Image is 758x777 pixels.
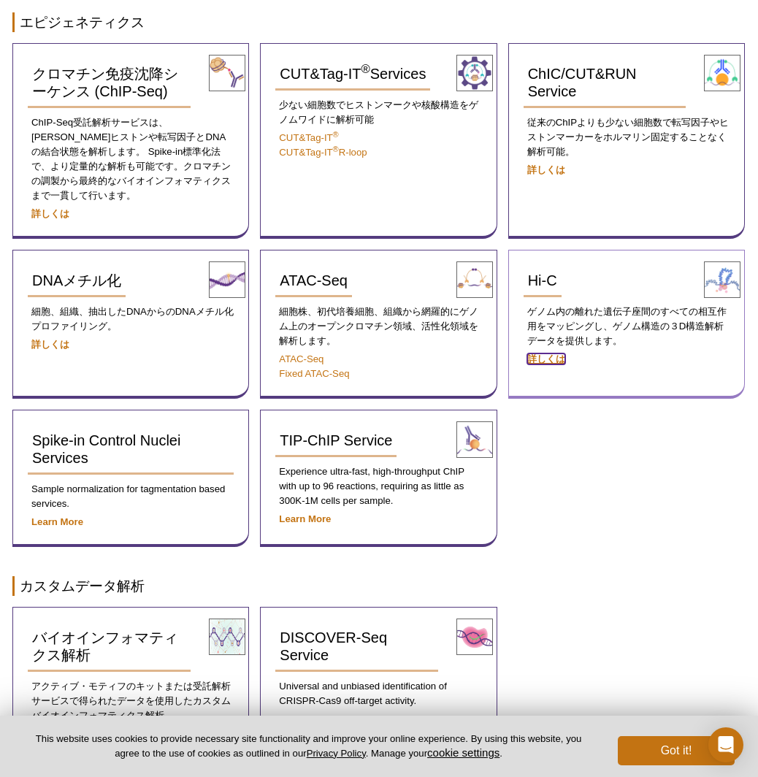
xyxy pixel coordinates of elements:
[32,432,180,466] span: Spike-in Control Nuclei Services
[275,265,352,297] a: ATAC-Seq
[28,115,234,203] p: ChIP-Seq は、[PERSON_NAME]ヒストンや転写因子とDNAの結合状態を解析します。 Spike-in標準化法で、より定量的な解析も可能です。クロマチンの調製から最終的なバイオイン...
[275,464,481,508] p: Experience ultra-fast, high-throughput ChIP with up to 96 reactions, requiring as little as 300K-...
[279,147,367,158] a: CUT&Tag-IT®R-loop
[280,432,392,448] span: TIP-ChIP Service
[275,58,430,91] a: CUT&Tag-IT®Services
[279,353,324,364] a: ATAC-Seq
[31,339,69,350] a: 詳しくは
[32,272,121,288] span: DNAメチル化
[32,629,178,663] span: バイオインフォマティクス解析
[280,272,348,288] span: ATAC-Seq
[361,63,370,77] sup: ®
[28,679,234,723] p: アクティブ・モティフのキットまたは受託解析サービスで得られたデータを使用したカスタムバイオインフォマティクス解析
[28,58,191,108] a: クロマチン免疫沈降シーケンス (ChIP-Seq)
[275,98,481,127] p: 少ない細胞数でヒストンマークや核酸構造をゲノムワイドに解析可能
[23,732,594,760] p: This website uses cookies to provide necessary site functionality and improve your online experie...
[279,513,331,524] a: Learn More
[275,622,438,672] a: DISCOVER-Seq Service
[704,55,740,91] img: ChIC/CUT&RUN Service
[31,208,69,219] a: 詳しくは
[527,353,565,364] a: 詳しくは
[456,619,493,655] img: DISCOVER-Seq Service
[209,55,245,91] img: ChIP-Seq Services
[307,748,366,759] a: Privacy Policy
[209,261,245,298] img: DNA Methylation Services
[528,66,637,99] span: ChIC/CUT&RUN Service
[427,746,499,759] button: cookie settings
[618,736,735,765] button: Got it!
[279,713,331,724] a: Learn More
[524,305,730,348] p: ゲノム内の離れた遺伝子座間のすべての相互作用をマッピングし、ゲノム構造の３D構造解析データを提供します。
[28,482,234,511] p: Sample normalization for tagmentation based services.
[528,272,557,288] span: Hi-C
[456,261,493,298] img: ATAC-Seq Services
[31,516,83,527] a: Learn More
[28,425,234,475] a: Spike-in Control Nuclei Services
[275,305,481,348] p: 細胞株、初代培養細胞、組織から網羅的にゲノム上のオープンクロマチン領域、活性化領域を解析します。
[524,58,686,108] a: ChIC/CUT&RUN Service
[333,145,339,153] sup: ®
[32,66,178,99] span: クロマチン免疫沈降シーケンス (ChIP-Seq)
[456,421,493,458] img: TIP-ChIP Service
[280,629,387,663] span: DISCOVER-Seq Service
[704,261,740,298] img: Hi-C Service
[456,55,493,91] img: CUT&Tag-IT® Services
[73,117,149,128] span: 受託解析サービス
[28,305,234,334] p: 細胞、組織、抽出したDNAからのDNAメチル化プロファイリング。
[333,130,339,139] sup: ®
[28,265,126,297] a: DNAメチル化
[524,115,730,159] p: 従来のChIPよりも少ない細胞数で転写因子やヒストンマーカーをホルマリン固定することなく解析可能。
[12,12,746,32] h2: エピジェネティクス
[275,425,397,457] a: TIP-ChIP Service
[524,265,562,297] a: Hi-C
[279,368,349,379] a: Fixed ATAC-Seq
[279,132,338,143] a: CUT&Tag-IT®
[527,164,565,175] a: 詳しくは
[209,619,245,655] img: Bioinformatic Services
[708,727,743,762] div: Open Intercom Messenger
[28,622,191,672] a: バイオインフォマティクス解析
[280,66,426,82] span: CUT&Tag-IT Services
[12,576,746,596] h2: カスタムデータ解析
[275,679,481,708] p: Universal and unbiased identification of CRISPR-Cas9 off-target activity.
